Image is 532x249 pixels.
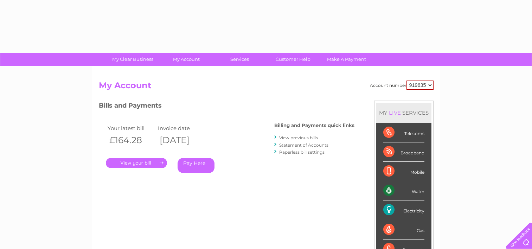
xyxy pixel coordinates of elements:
[383,181,424,200] div: Water
[99,101,354,113] h3: Bills and Payments
[318,53,376,66] a: Make A Payment
[106,123,156,133] td: Your latest bill
[383,123,424,142] div: Telecoms
[370,81,434,90] div: Account number
[178,158,214,173] a: Pay Here
[279,135,318,140] a: View previous bills
[264,53,322,66] a: Customer Help
[383,200,424,220] div: Electricity
[211,53,269,66] a: Services
[106,158,167,168] a: .
[383,142,424,162] div: Broadband
[383,162,424,181] div: Mobile
[376,103,431,123] div: MY SERVICES
[383,220,424,240] div: Gas
[387,109,402,116] div: LIVE
[104,53,162,66] a: My Clear Business
[156,133,207,147] th: [DATE]
[157,53,215,66] a: My Account
[106,133,156,147] th: £164.28
[279,149,325,155] a: Paperless bill settings
[156,123,207,133] td: Invoice date
[279,142,328,148] a: Statement of Accounts
[274,123,354,128] h4: Billing and Payments quick links
[99,81,434,94] h2: My Account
